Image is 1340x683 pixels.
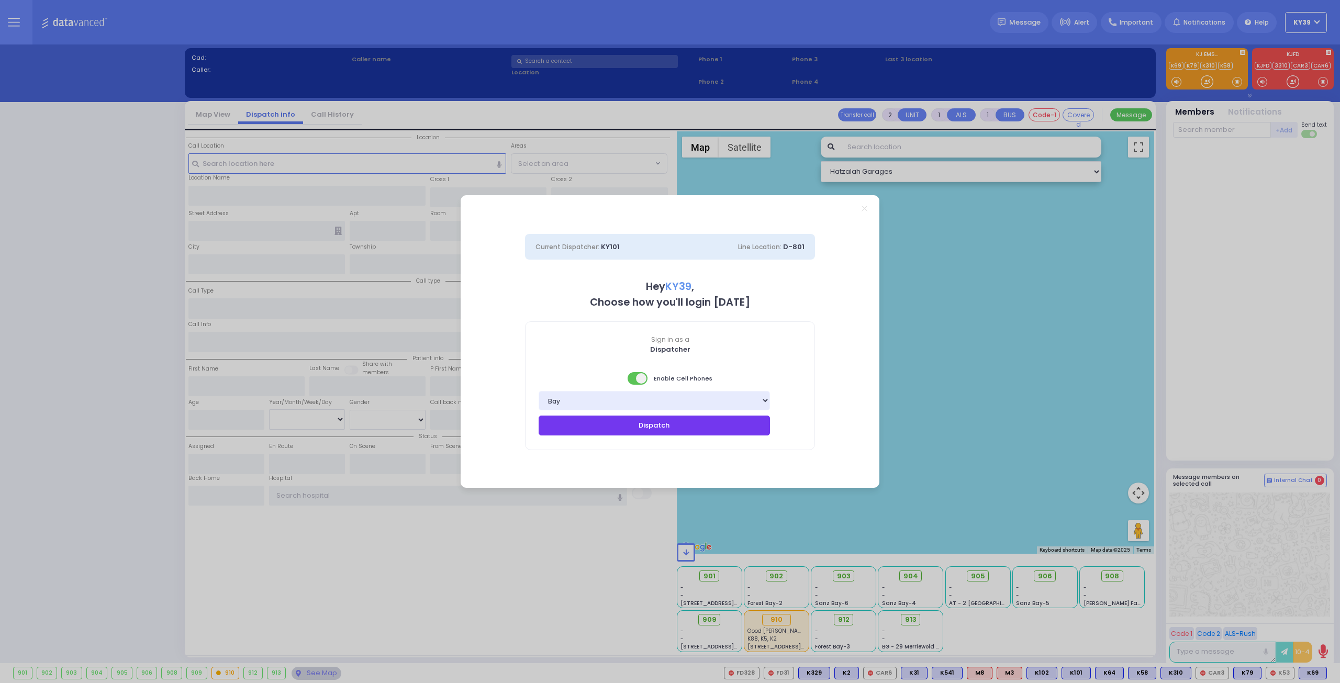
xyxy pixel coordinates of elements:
[738,242,781,251] span: Line Location:
[535,242,599,251] span: Current Dispatcher:
[646,279,694,294] b: Hey ,
[590,295,750,309] b: Choose how you'll login [DATE]
[665,279,691,294] span: KY39
[783,242,805,252] span: D-801
[526,335,814,344] span: Sign in as a
[539,416,770,435] button: Dispatch
[862,206,867,211] a: Close
[650,344,690,354] b: Dispatcher
[601,242,620,252] span: KY101
[628,371,712,386] span: Enable Cell Phones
